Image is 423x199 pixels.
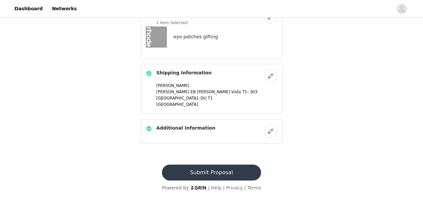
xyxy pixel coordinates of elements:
a: Help [211,185,222,190]
p: [PERSON_NAME] [156,83,277,89]
h4: eye patches gifting [173,33,218,40]
a: Dashboard [11,1,47,16]
img: eye patches gifting [146,26,167,48]
span: DU [201,96,207,100]
img: logo [190,185,207,190]
a: Terms [247,185,261,190]
div: avatar [399,4,405,14]
span: | [208,185,210,190]
p: [GEOGRAPHIC_DATA] [156,101,277,107]
div: Additional Information [140,119,283,143]
div: Shipping Information [140,64,283,114]
a: Networks [48,1,81,16]
p: [PERSON_NAME] EB [PERSON_NAME] Vista T1- 303 [156,89,277,95]
span: T1 [208,96,213,100]
h5: 1 Item Selected [156,20,188,26]
span: | [244,185,246,190]
div: your gift [140,5,283,59]
span: Powered by [162,185,189,190]
h4: Additional Information [156,125,215,132]
span: | [223,185,225,190]
h4: Shipping Information [156,69,211,76]
a: Privacy [226,185,243,190]
button: Submit Proposal [162,165,261,180]
span: [GEOGRAPHIC_DATA], [156,96,199,100]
